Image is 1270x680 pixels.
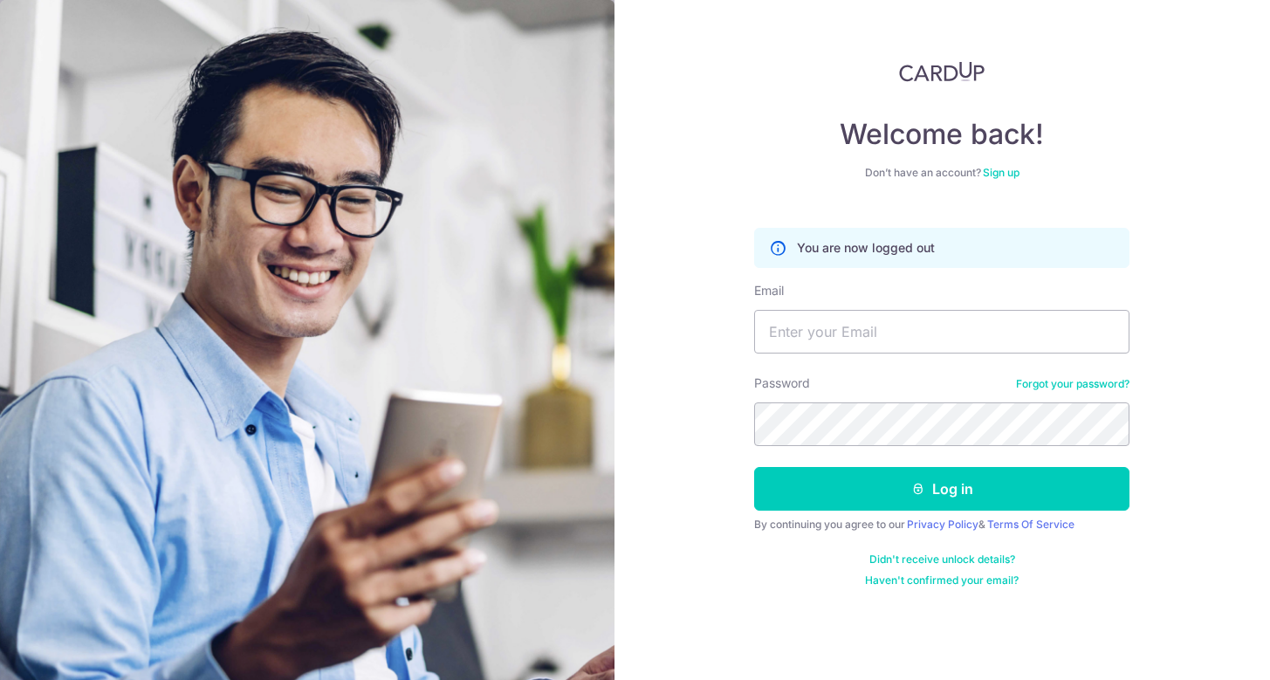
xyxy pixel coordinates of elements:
[1016,377,1129,391] a: Forgot your password?
[754,374,810,392] label: Password
[754,518,1129,532] div: By continuing you agree to our &
[987,518,1074,531] a: Terms Of Service
[754,282,784,299] label: Email
[869,553,1015,567] a: Didn't receive unlock details?
[754,310,1129,354] input: Enter your Email
[754,166,1129,180] div: Don’t have an account?
[899,61,985,82] img: CardUp Logo
[797,239,935,257] p: You are now logged out
[754,467,1129,511] button: Log in
[907,518,978,531] a: Privacy Policy
[983,166,1019,179] a: Sign up
[754,117,1129,152] h4: Welcome back!
[865,574,1019,587] a: Haven't confirmed your email?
